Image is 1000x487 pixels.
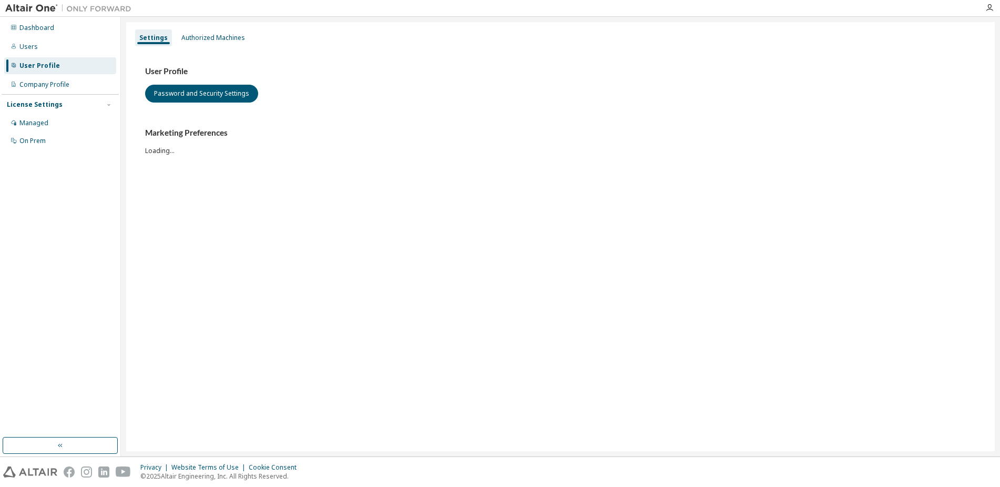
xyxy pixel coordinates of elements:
[7,100,63,109] div: License Settings
[181,34,245,42] div: Authorized Machines
[5,3,137,14] img: Altair One
[140,472,303,481] p: © 2025 Altair Engineering, Inc. All Rights Reserved.
[116,466,131,478] img: youtube.svg
[19,62,60,70] div: User Profile
[145,128,976,138] h3: Marketing Preferences
[171,463,249,472] div: Website Terms of Use
[98,466,109,478] img: linkedin.svg
[19,137,46,145] div: On Prem
[19,119,48,127] div: Managed
[19,80,69,89] div: Company Profile
[140,463,171,472] div: Privacy
[64,466,75,478] img: facebook.svg
[249,463,303,472] div: Cookie Consent
[145,128,976,155] div: Loading...
[145,66,976,77] h3: User Profile
[3,466,57,478] img: altair_logo.svg
[81,466,92,478] img: instagram.svg
[19,24,54,32] div: Dashboard
[139,34,168,42] div: Settings
[19,43,38,51] div: Users
[145,85,258,103] button: Password and Security Settings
